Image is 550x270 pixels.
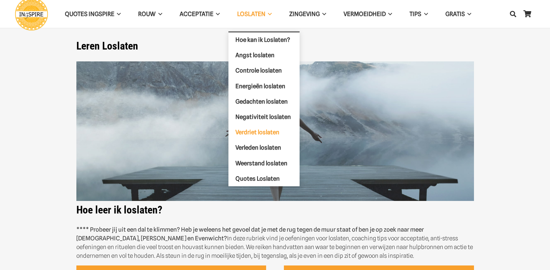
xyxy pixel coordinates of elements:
[76,40,474,52] h1: Leren Loslaten
[344,10,386,17] span: VERMOEIDHEID
[228,48,300,63] a: Angst loslaten
[401,5,436,23] a: TIPSTIPS Menu
[237,10,265,17] span: Loslaten
[235,36,290,43] span: Hoe kan ik Loslaten?
[235,98,288,105] span: Gedachten loslaten
[228,171,300,186] a: Quotes Loslaten
[235,113,291,120] span: Negativiteit loslaten
[235,67,282,74] span: Controle loslaten
[437,5,480,23] a: GRATISGRATIS Menu
[289,10,320,17] span: Zingeving
[65,10,114,17] span: QUOTES INGSPIRE
[228,78,300,94] a: Energieën loslaten
[465,5,471,23] span: GRATIS Menu
[56,5,129,23] a: QUOTES INGSPIREQUOTES INGSPIRE Menu
[114,5,121,23] span: QUOTES INGSPIRE Menu
[228,5,280,23] a: LoslatenLoslaten Menu
[228,156,300,171] a: Weerstand loslaten
[228,63,300,78] a: Controle loslaten
[235,144,281,151] span: Verleden loslaten
[506,5,520,23] a: Zoeken
[76,61,474,201] img: Inspiratie en tips bij een gemis aan zingeving voor meer zingeving en lichtpuntjes op je pad naar...
[180,10,213,17] span: Acceptatie
[228,94,300,109] a: Gedachten loslaten
[76,226,424,242] strong: **** Probeer jij uit een dal te klimmen? Heb je weleens het gevoel dat je met de rug tegen de muu...
[335,5,401,23] a: VERMOEIDHEIDVERMOEIDHEID Menu
[76,225,474,260] p: In deze rubriek vind je oefeningen voor loslaten, coaching tips voor acceptatie, anti-stress oefe...
[235,129,279,136] span: Verdriet loslaten
[386,5,392,23] span: VERMOEIDHEID Menu
[171,5,228,23] a: AcceptatieAcceptatie Menu
[156,5,162,23] span: ROUW Menu
[421,5,428,23] span: TIPS Menu
[76,191,474,216] strong: Hoe leer ik loslaten?
[228,140,300,156] a: Verleden loslaten
[228,109,300,125] a: Negativiteit loslaten
[235,83,285,90] span: Energieën loslaten
[228,32,300,48] a: Hoe kan ik Loslaten?
[235,175,280,182] span: Quotes Loslaten
[409,10,421,17] span: TIPS
[235,52,274,59] span: Angst loslaten
[129,5,171,23] a: ROUWROUW Menu
[228,125,300,140] a: Verdriet loslaten
[445,10,465,17] span: GRATIS
[320,5,326,23] span: Zingeving Menu
[235,160,287,167] span: Weerstand loslaten
[280,5,335,23] a: ZingevingZingeving Menu
[138,10,156,17] span: ROUW
[265,5,272,23] span: Loslaten Menu
[213,5,220,23] span: Acceptatie Menu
